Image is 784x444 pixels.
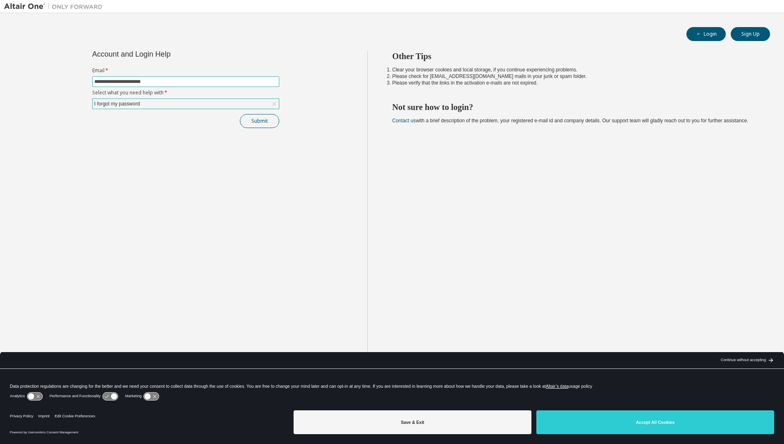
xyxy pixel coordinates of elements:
label: Email [92,67,279,74]
h2: Not sure how to login? [392,102,756,112]
button: Submit [240,114,279,128]
img: Altair One [4,2,107,11]
li: Please check for [EMAIL_ADDRESS][DOMAIN_NAME] mails in your junk or spam folder. [392,73,756,80]
li: Please verify that the links in the activation e-mails are not expired. [392,80,756,86]
li: Clear your browser cookies and local storage, if you continue experiencing problems. [392,66,756,73]
div: I forgot my password [93,99,279,109]
label: Select what you need help with [92,89,279,96]
a: Contact us [392,118,416,124]
button: Login [686,27,726,41]
h2: Other Tips [392,51,756,62]
div: I forgot my password [93,99,141,108]
span: with a brief description of the problem, your registered e-mail id and company details. Our suppo... [392,118,748,124]
div: Account and Login Help [92,51,242,57]
button: Sign Up [731,27,770,41]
